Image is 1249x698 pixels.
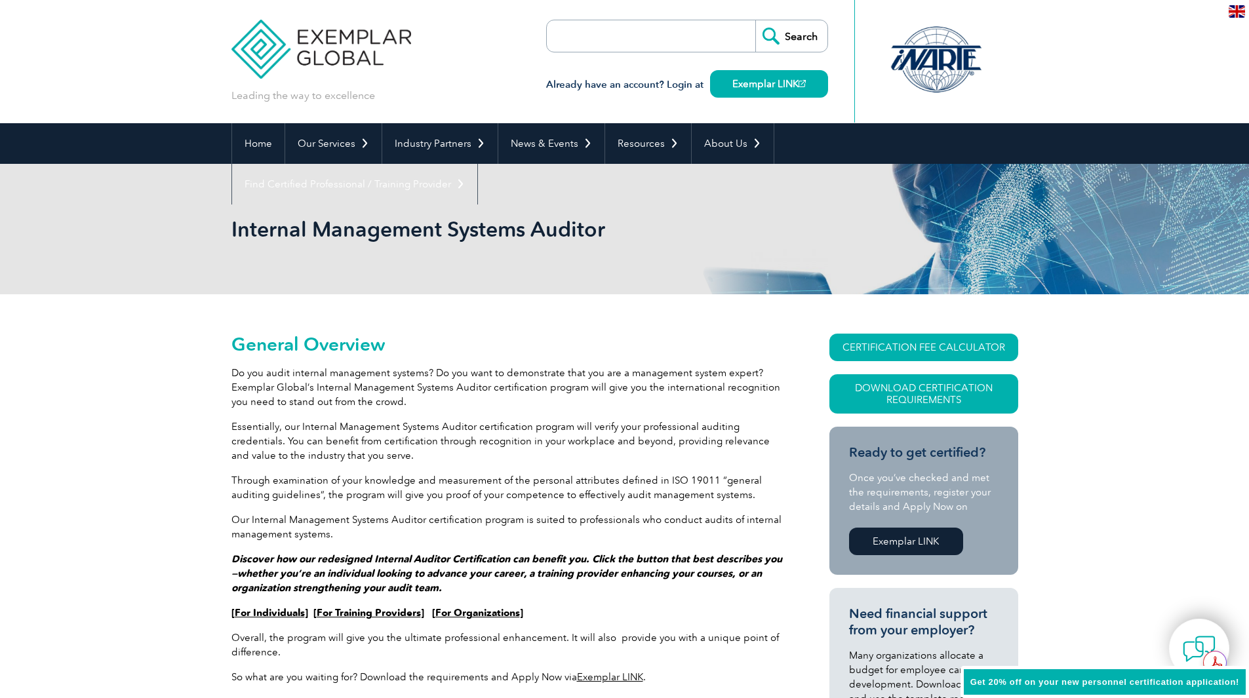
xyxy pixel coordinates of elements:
p: Do you audit internal management systems? Do you want to demonstrate that you are a management sy... [231,366,782,409]
a: Resources [605,123,691,164]
input: Search [755,20,827,52]
h3: Need financial support from your employer? [849,606,999,638]
a: For Organizations [435,607,520,619]
span: Get 20% off on your new personnel certification application! [970,677,1239,687]
p: Through examination of your knowledge and measurement of the personal attributes defined in ISO 1... [231,473,782,502]
img: open_square.png [799,80,806,87]
a: Download Certification Requirements [829,374,1018,414]
p: Overall, the program will give you the ultimate professional enhancement. It will also provide yo... [231,630,782,659]
h2: General Overview [231,334,782,355]
a: Exemplar LINK [849,528,963,555]
img: contact-chat.png [1183,632,1216,665]
p: Once you’ve checked and met the requirements, register your details and Apply Now on [849,471,999,514]
h1: Internal Management Systems Auditor [231,216,735,242]
em: Discover how our redesigned Internal Auditor Certification can benefit you. Click the button that... [231,553,782,594]
a: About Us [692,123,774,164]
a: Find Certified Professional / Training Provider [232,164,477,204]
p: Essentially, our Internal Management Systems Auditor certification program will verify your profe... [231,419,782,463]
h3: Ready to get certified? [849,444,999,461]
a: CERTIFICATION FEE CALCULATOR [829,334,1018,361]
img: en [1229,5,1245,18]
a: For Training Providers [317,607,421,619]
p: So what are you waiting for? Download the requirements and Apply Now via . [231,670,782,684]
a: Exemplar LINK [577,671,643,683]
a: For Individuals [235,607,305,619]
a: Exemplar LINK [710,70,828,98]
a: Home [232,123,285,164]
p: Leading the way to excellence [231,88,375,103]
a: Our Services [285,123,382,164]
strong: [ ] [ ] [ ] [231,607,523,619]
a: Industry Partners [382,123,498,164]
h3: Already have an account? Login at [546,77,828,93]
a: News & Events [498,123,605,164]
p: Our Internal Management Systems Auditor certification program is suited to professionals who cond... [231,513,782,541]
